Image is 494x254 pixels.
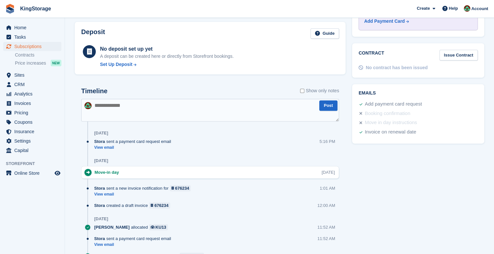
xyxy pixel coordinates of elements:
span: CRM [14,80,53,89]
span: Sites [14,70,53,80]
a: menu [3,99,61,108]
div: Add payment card request [365,100,422,108]
div: 12:00 AM [317,202,335,209]
a: View email [94,145,174,150]
div: Set Up Deposit [100,61,133,68]
div: 676234 [154,202,168,209]
h2: Contract [359,50,384,60]
div: 1:01 AM [320,185,335,191]
div: [DATE] [322,169,335,175]
span: Stora [94,138,105,145]
a: Set Up Deposit [100,61,234,68]
a: 676234 [149,202,170,209]
span: Invoices [14,99,53,108]
span: Create [417,5,430,12]
span: Account [471,6,488,12]
div: sent a payment card request email [94,138,174,145]
div: sent a new invoice notification for [94,185,194,191]
a: menu [3,89,61,98]
a: menu [3,118,61,127]
span: Help [449,5,458,12]
a: Price increases NEW [15,59,61,67]
a: View email [94,192,194,197]
a: menu [3,32,61,42]
a: View email [94,242,174,248]
a: Preview store [54,169,61,177]
a: Issue Contract [439,50,478,60]
a: KingStorage [18,3,54,14]
span: Home [14,23,53,32]
a: menu [3,80,61,89]
a: Add Payment Card [364,18,470,25]
div: allocated [94,224,171,230]
div: 676234 [175,185,189,191]
div: Invoice on renewal date [365,128,416,136]
div: Move in day instructions [365,119,417,127]
a: Guide [310,28,339,39]
span: Coupons [14,118,53,127]
span: Capital [14,146,53,155]
span: Online Store [14,169,53,178]
a: menu [3,23,61,32]
input: Show only notes [300,87,304,94]
a: KU13 [149,224,168,230]
div: [DATE] [94,216,108,222]
span: Subscriptions [14,42,53,51]
span: Stora [94,202,105,209]
div: 11:52 AM [317,235,335,242]
div: KU13 [156,224,166,230]
h2: Emails [359,91,478,96]
span: Analytics [14,89,53,98]
span: Storefront [6,160,65,167]
div: No contract has been issued [366,64,428,71]
img: stora-icon-8386f47178a22dfd0bd8f6a31ec36ba5ce8667c1dd55bd0f319d3a0aa187defe.svg [5,4,15,14]
div: No deposit set up yet [100,45,234,53]
div: Add Payment Card [364,18,405,25]
div: [DATE] [94,131,108,136]
span: Insurance [14,127,53,136]
span: Pricing [14,108,53,117]
a: menu [3,136,61,146]
h2: Timeline [81,87,108,95]
a: menu [3,70,61,80]
label: Show only notes [300,87,339,94]
div: 11:52 AM [317,224,335,230]
div: [DATE] [94,158,108,163]
img: John King [464,5,470,12]
a: 676234 [170,185,191,191]
a: menu [3,108,61,117]
a: menu [3,169,61,178]
p: A deposit can be created here or directly from Storefront bookings. [100,53,234,60]
a: Contracts [15,52,61,58]
div: Booking confirmation [365,110,410,118]
div: NEW [51,60,61,66]
span: Settings [14,136,53,146]
div: 5:16 PM [320,138,335,145]
button: Post [319,100,337,111]
span: Stora [94,185,105,191]
span: Tasks [14,32,53,42]
div: sent a payment card request email [94,235,174,242]
span: [PERSON_NAME] [94,224,130,230]
span: Stora [94,235,105,242]
h2: Deposit [81,28,105,39]
span: Price increases [15,60,46,66]
a: menu [3,146,61,155]
a: menu [3,127,61,136]
img: John King [84,102,92,109]
div: created a draft invoice [94,202,173,209]
div: Move-in day [95,169,122,175]
a: menu [3,42,61,51]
